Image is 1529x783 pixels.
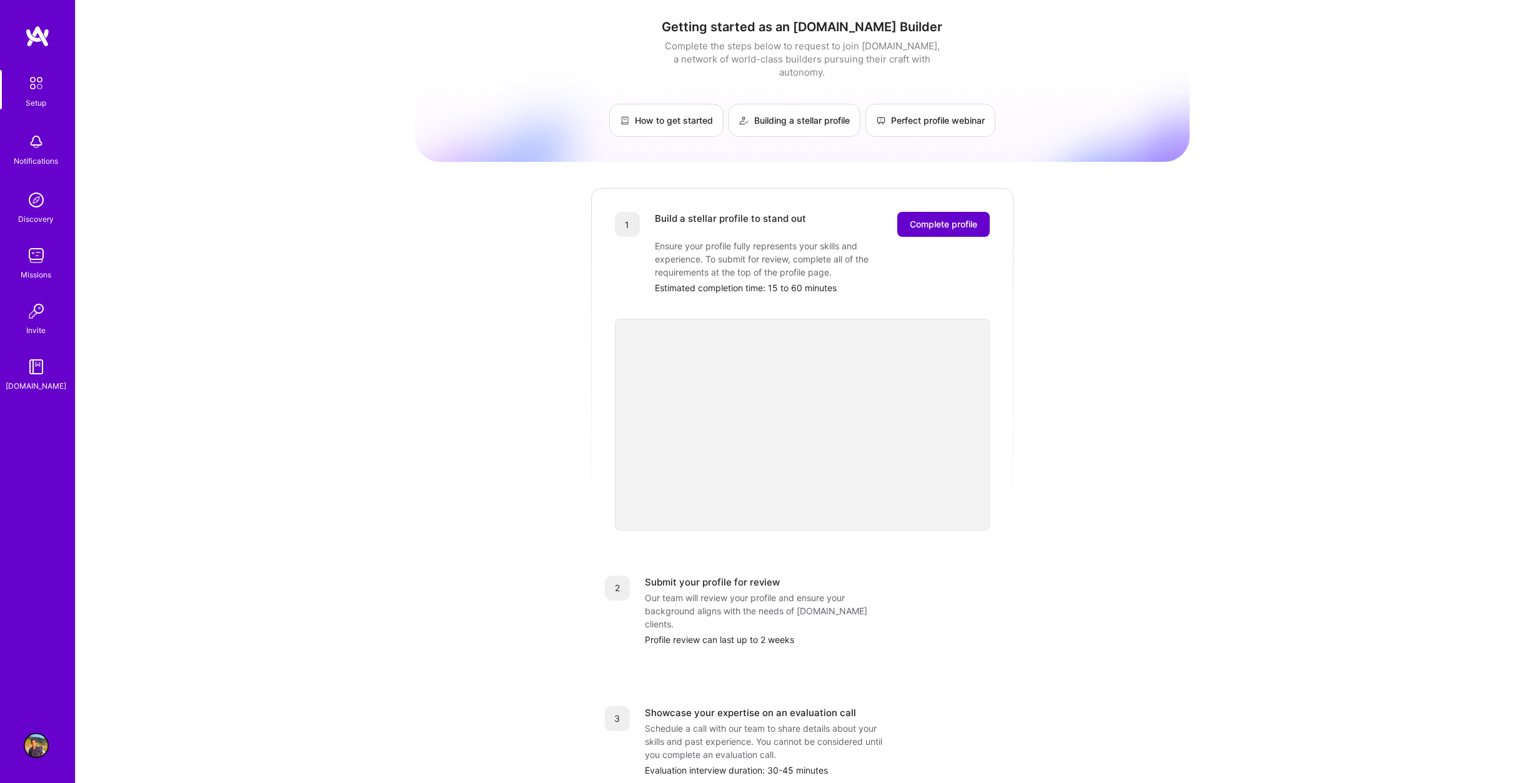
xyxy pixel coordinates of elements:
a: User Avatar [21,733,52,758]
a: How to get started [609,104,724,137]
a: Perfect profile webinar [865,104,995,137]
div: Notifications [14,154,59,167]
img: Invite [24,299,49,324]
a: Building a stellar profile [729,104,860,137]
div: [DOMAIN_NAME] [6,379,67,392]
img: logo [25,25,50,47]
div: 3 [605,706,630,731]
div: Setup [26,96,47,109]
div: Discovery [19,212,54,226]
div: Missions [21,268,52,281]
h1: Getting started as an [DOMAIN_NAME] Builder [415,19,1190,34]
img: guide book [24,354,49,379]
span: Complete profile [910,218,977,231]
div: Invite [27,324,46,337]
img: discovery [24,187,49,212]
img: bell [24,129,49,154]
iframe: video [615,319,990,531]
div: Ensure your profile fully represents your skills and experience. To submit for review, complete a... [655,239,905,279]
div: Showcase your expertise on an evaluation call [645,706,856,719]
div: Build a stellar profile to stand out [655,212,806,237]
div: Schedule a call with our team to share details about your skills and past experience. You cannot ... [645,722,895,761]
div: 2 [605,576,630,601]
img: Building a stellar profile [739,116,749,126]
div: Our team will review your profile and ensure your background aligns with the needs of [DOMAIN_NAM... [645,591,895,631]
div: Profile review can last up to 2 weeks [645,633,1000,646]
div: 1 [615,212,640,237]
button: Complete profile [897,212,990,237]
div: Submit your profile for review [645,576,780,589]
img: setup [23,70,49,96]
img: User Avatar [24,733,49,758]
img: Perfect profile webinar [876,116,886,126]
div: Estimated completion time: 15 to 60 minutes [655,281,990,294]
img: How to get started [620,116,630,126]
img: teamwork [24,243,49,268]
div: Complete the steps below to request to join [DOMAIN_NAME], a network of world-class builders purs... [662,39,943,79]
div: Evaluation interview duration: 30-45 minutes [645,764,1000,777]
